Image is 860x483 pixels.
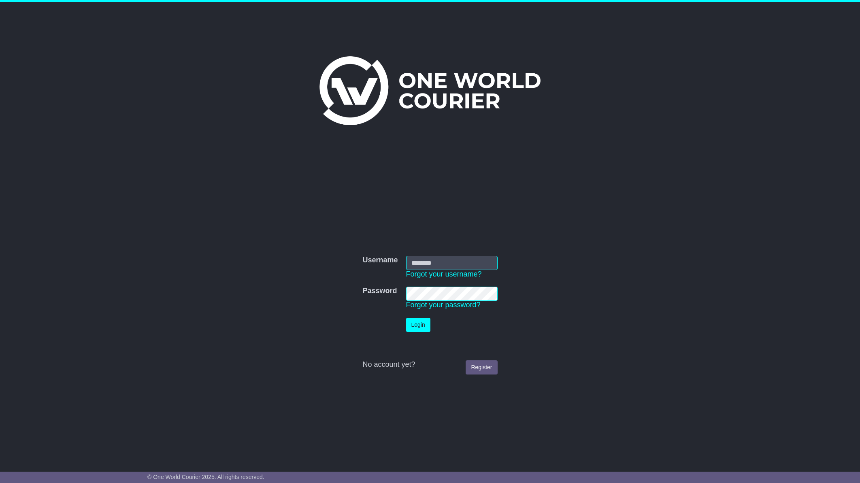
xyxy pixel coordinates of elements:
[362,287,397,296] label: Password
[362,360,497,369] div: No account yet?
[362,256,398,265] label: Username
[406,318,430,332] button: Login
[147,474,264,480] span: © One World Courier 2025. All rights reserved.
[466,360,497,374] a: Register
[406,270,482,278] a: Forgot your username?
[319,56,541,125] img: One World
[406,301,481,309] a: Forgot your password?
